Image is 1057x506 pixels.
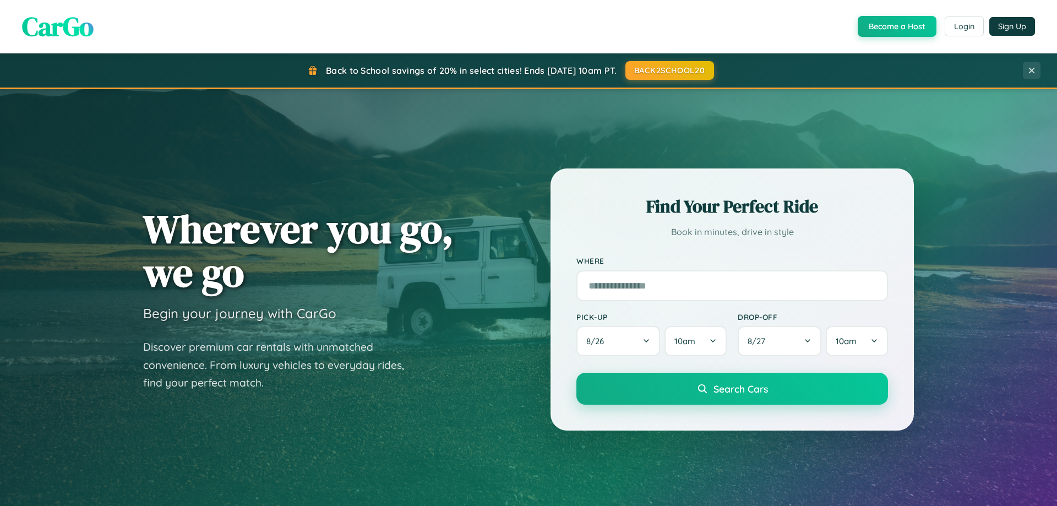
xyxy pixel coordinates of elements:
span: CarGo [22,8,94,45]
h1: Wherever you go, we go [143,207,454,294]
button: 10am [664,326,727,356]
span: 10am [674,336,695,346]
p: Discover premium car rentals with unmatched convenience. From luxury vehicles to everyday rides, ... [143,338,418,392]
label: Pick-up [576,312,727,322]
button: Search Cars [576,373,888,405]
label: Drop-off [738,312,888,322]
button: BACK2SCHOOL20 [625,61,714,80]
label: Where [576,257,888,266]
span: 8 / 26 [586,336,609,346]
button: Sign Up [989,17,1035,36]
span: Search Cars [713,383,768,395]
p: Book in minutes, drive in style [576,224,888,240]
button: Become a Host [858,16,936,37]
span: Back to School savings of 20% in select cities! Ends [DATE] 10am PT. [326,65,617,76]
button: 10am [826,326,888,356]
span: 10am [836,336,857,346]
button: Login [945,17,984,36]
span: 8 / 27 [748,336,771,346]
button: 8/26 [576,326,660,356]
button: 8/27 [738,326,821,356]
h2: Find Your Perfect Ride [576,194,888,219]
h3: Begin your journey with CarGo [143,305,336,322]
